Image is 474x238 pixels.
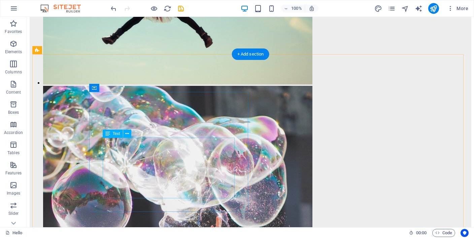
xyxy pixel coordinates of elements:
p: Boxes [8,110,19,115]
span: : [421,230,422,235]
i: Design (Ctrl+Alt+Y) [374,5,382,12]
img: Editor Logo [39,4,89,12]
button: publish [428,3,439,14]
button: design [374,4,382,12]
p: Accordion [4,130,23,135]
i: Save (Ctrl+S) [177,5,185,12]
p: Columns [5,69,22,75]
i: On resize automatically adjust zoom level to fit chosen device. [309,5,315,11]
span: 00 00 [416,229,427,237]
span: More [447,5,468,12]
p: Content [6,90,21,95]
button: navigator [401,4,409,12]
p: Features [5,170,22,176]
span: Code [435,229,452,237]
h6: Session time [409,229,427,237]
span: Text [113,132,120,136]
button: undo [109,4,117,12]
p: Tables [7,150,20,156]
i: Publish [430,5,437,12]
p: Images [7,191,21,196]
a: Click to cancel selection. Double-click to open Pages [5,229,23,237]
button: Click here to leave preview mode and continue editing [150,4,158,12]
button: text_generator [415,4,423,12]
button: More [444,3,471,14]
button: pages [388,4,396,12]
i: AI Writer [415,5,422,12]
i: Reload page [164,5,171,12]
div: + Add section [232,48,269,60]
i: Undo: Change text (Ctrl+Z) [110,5,117,12]
h6: 100% [291,4,302,12]
button: Usercentrics [461,229,469,237]
p: Slider [8,211,19,216]
i: Navigator [401,5,409,12]
p: Favorites [5,29,22,34]
button: 100% [281,4,305,12]
button: save [177,4,185,12]
button: Code [432,229,455,237]
p: Elements [5,49,22,55]
button: reload [163,4,171,12]
i: Pages (Ctrl+Alt+S) [388,5,396,12]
